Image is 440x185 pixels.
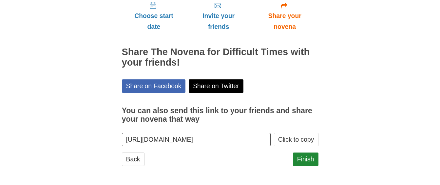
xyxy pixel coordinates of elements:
[122,47,318,68] h2: Share The Novena for Difficult Times with your friends!
[189,79,243,93] a: Share on Twitter
[122,79,186,93] a: Share on Facebook
[122,107,318,123] h3: You can also send this link to your friends and share your novena that way
[258,10,312,32] span: Share your novena
[274,133,318,146] button: Click to copy
[192,10,244,32] span: Invite your friends
[293,153,318,166] a: Finish
[128,10,180,32] span: Choose start date
[122,153,144,166] a: Back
